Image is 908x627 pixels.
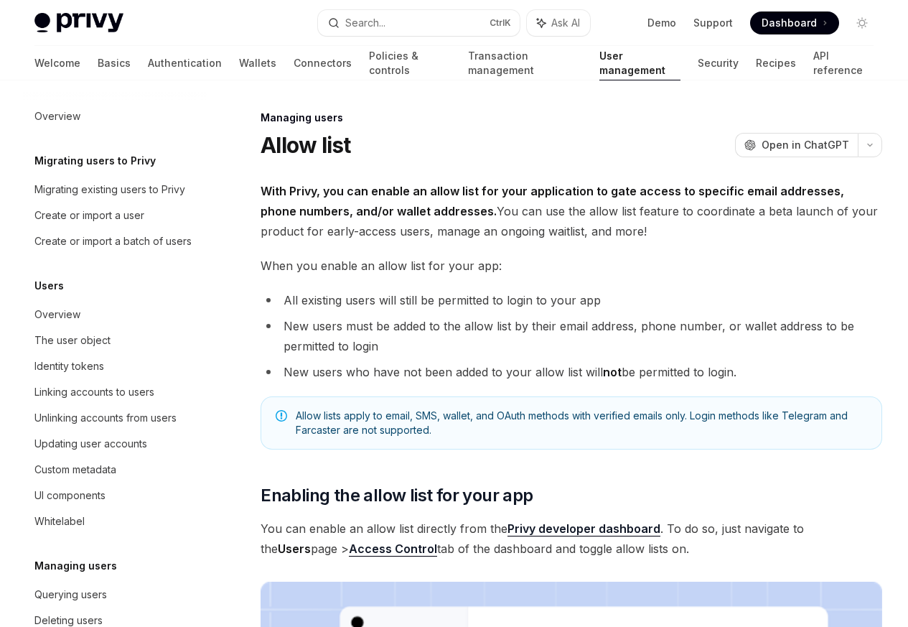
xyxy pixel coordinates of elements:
[756,46,796,80] a: Recipes
[23,582,207,608] a: Querying users
[34,277,64,294] h5: Users
[34,513,85,530] div: Whitelabel
[34,358,104,375] div: Identity tokens
[527,10,590,36] button: Ask AI
[34,181,185,198] div: Migrating existing users to Privy
[599,46,681,80] a: User management
[261,181,882,241] span: You can use the allow list feature to coordinate a beta launch of your product for early-access u...
[735,133,858,157] button: Open in ChatGPT
[762,16,817,30] span: Dashboard
[34,46,80,80] a: Welcome
[551,16,580,30] span: Ask AI
[98,46,131,80] a: Basics
[34,557,117,575] h5: Managing users
[34,435,147,452] div: Updating user accounts
[23,228,207,254] a: Create or import a batch of users
[296,409,867,437] span: Allow lists apply to email, SMS, wallet, and OAuth methods with verified emails only. Login metho...
[34,207,144,224] div: Create or import a user
[261,316,882,356] li: New users must be added to the allow list by their email address, phone number, or wallet address...
[34,332,111,349] div: The user object
[34,384,154,401] div: Linking accounts to users
[23,483,207,508] a: UI components
[23,203,207,228] a: Create or import a user
[693,16,733,30] a: Support
[23,457,207,483] a: Custom metadata
[261,184,844,218] strong: With Privy, you can enable an allow list for your application to gate access to specific email ad...
[34,306,80,323] div: Overview
[603,365,622,379] strong: not
[261,111,882,125] div: Managing users
[23,177,207,203] a: Migrating existing users to Privy
[318,10,520,36] button: Search...CtrlK
[34,461,116,478] div: Custom metadata
[34,586,107,603] div: Querying users
[239,46,276,80] a: Wallets
[34,13,123,33] img: light logo
[23,508,207,534] a: Whitelabel
[647,16,676,30] a: Demo
[261,519,882,559] span: You can enable an allow list directly from the . To do so, just navigate to the page > tab of the...
[23,431,207,457] a: Updating user accounts
[851,11,874,34] button: Toggle dark mode
[278,542,311,556] strong: Users
[276,410,287,422] svg: Note
[507,521,660,537] a: Privy developer dashboard
[23,405,207,431] a: Unlinking accounts from users
[762,138,849,152] span: Open in ChatGPT
[261,290,882,310] li: All existing users will still be permitted to login to your app
[34,233,192,250] div: Create or import a batch of users
[294,46,352,80] a: Connectors
[34,409,177,427] div: Unlinking accounts from users
[698,46,739,80] a: Security
[349,542,437,557] a: Access Control
[34,487,106,504] div: UI components
[23,379,207,405] a: Linking accounts to users
[34,152,156,169] h5: Migrating users to Privy
[261,484,533,507] span: Enabling the allow list for your app
[369,46,451,80] a: Policies & controls
[345,14,385,32] div: Search...
[261,256,882,276] span: When you enable an allow list for your app:
[23,328,207,353] a: The user object
[261,362,882,382] li: New users who have not been added to your allow list will be permitted to login.
[261,132,351,158] h1: Allow list
[468,46,581,80] a: Transaction management
[23,353,207,379] a: Identity tokens
[750,11,839,34] a: Dashboard
[23,302,207,328] a: Overview
[23,103,207,129] a: Overview
[34,108,80,125] div: Overview
[490,17,511,29] span: Ctrl K
[813,46,874,80] a: API reference
[148,46,222,80] a: Authentication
